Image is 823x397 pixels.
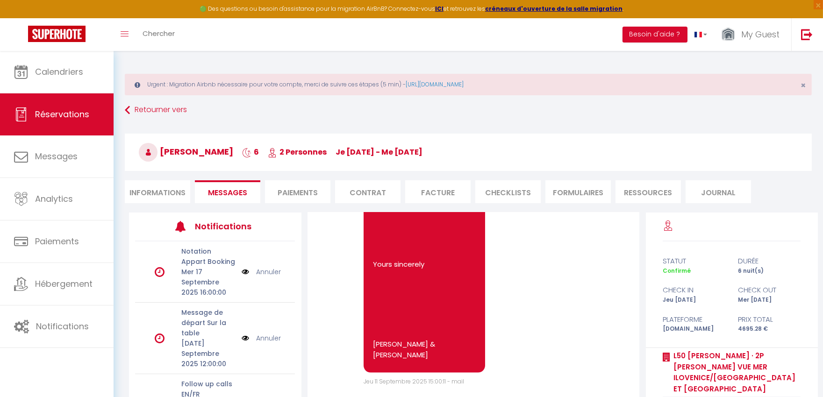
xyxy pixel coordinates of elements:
[406,80,464,88] a: [URL][DOMAIN_NAME]
[28,26,86,42] img: Super Booking
[139,146,233,157] span: [PERSON_NAME]
[475,180,541,203] li: CHECKLISTS
[125,102,812,119] a: Retourner vers
[242,267,249,277] img: NO IMAGE
[801,81,806,90] button: Close
[373,339,476,360] p: [PERSON_NAME] & [PERSON_NAME]
[35,66,83,78] span: Calendriers
[670,350,801,394] a: L50 [PERSON_NAME] · 2P [PERSON_NAME] Vue Mer IloveNice/[GEOGRAPHIC_DATA] et [GEOGRAPHIC_DATA]
[195,216,262,237] h3: Notifications
[623,27,687,43] button: Besoin d'aide ?
[268,147,327,157] span: 2 Personnes
[435,5,444,13] a: ICI
[801,79,806,91] span: ×
[35,235,79,247] span: Paiements
[663,267,691,275] span: Confirmé
[801,28,813,40] img: logout
[35,150,78,162] span: Messages
[732,255,807,267] div: durée
[405,180,471,203] li: Facture
[265,180,330,203] li: Paiements
[545,180,611,203] li: FORMULAIRES
[181,267,236,298] p: Mer 17 Septembre 2025 16:00:00
[732,325,807,333] div: 4695.28 €
[657,296,732,305] div: Jeu [DATE]
[136,18,182,51] a: Chercher
[657,314,732,325] div: Plateforme
[208,187,247,198] span: Messages
[657,255,732,267] div: statut
[732,296,807,305] div: Mer [DATE]
[125,74,812,95] div: Urgent : Migration Airbnb nécessaire pour votre compte, merci de suivre ces étapes (5 min) -
[181,307,236,338] p: Message de départ Sur la table
[721,27,735,43] img: ...
[336,147,422,157] span: je [DATE] - me [DATE]
[615,180,681,203] li: Ressources
[35,193,73,205] span: Analytics
[364,377,464,385] span: Jeu 11 Septembre 2025 15:00:11 - mail
[242,147,259,157] span: 6
[783,355,816,390] iframe: Chat
[732,284,807,296] div: check out
[143,28,175,38] span: Chercher
[256,267,281,277] a: Annuler
[485,5,623,13] a: créneaux d'ouverture de la salle migration
[35,278,93,290] span: Hébergement
[35,108,89,120] span: Réservations
[36,320,89,332] span: Notifications
[181,246,236,267] p: Notation Appart Booking
[686,180,751,203] li: Journal
[242,333,249,343] img: NO IMAGE
[732,314,807,325] div: Prix total
[657,284,732,296] div: check in
[373,259,476,270] p: Yours sincerely
[741,28,780,40] span: My Guest
[714,18,791,51] a: ... My Guest
[657,325,732,333] div: [DOMAIN_NAME]
[181,338,236,369] p: [DATE] Septembre 2025 12:00:00
[125,180,190,203] li: Informations
[335,180,401,203] li: Contrat
[7,4,36,32] button: Ouvrir le widget de chat LiveChat
[256,333,281,343] a: Annuler
[732,267,807,276] div: 6 nuit(s)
